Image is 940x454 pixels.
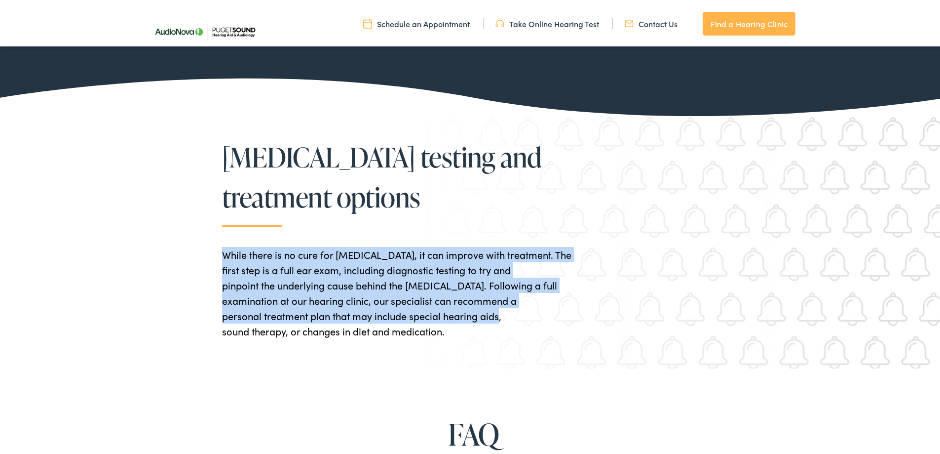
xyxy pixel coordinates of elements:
img: utility icon [363,16,372,27]
h2: [MEDICAL_DATA] testing and treatment options [222,135,750,215]
a: Take Online Hearing Test [495,16,599,27]
img: utility icon [495,16,504,27]
img: utility icon [625,16,634,27]
a: Find a Hearing Clinic [703,10,795,34]
p: While there is no cure for [MEDICAL_DATA], it can improve with treatment. The first step is a ful... [222,245,750,337]
a: Schedule an Appointment [363,16,470,27]
h2: FAQ [38,416,909,449]
a: Contact Us [625,16,677,27]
